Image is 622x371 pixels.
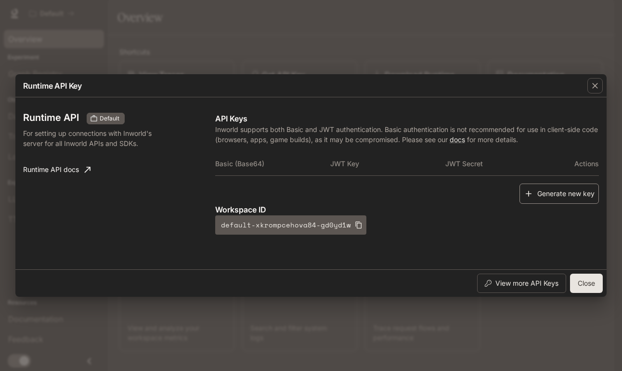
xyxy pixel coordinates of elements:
[445,152,560,175] th: JWT Secret
[23,128,161,148] p: For setting up connections with Inworld's server for all Inworld APIs and SDKs.
[560,152,599,175] th: Actions
[450,135,465,144] a: docs
[87,113,125,124] div: These keys will apply to your current workspace only
[215,113,599,124] p: API Keys
[330,152,445,175] th: JWT Key
[215,215,366,235] button: default-xkrompcehova84-gd0yd1w
[215,152,330,175] th: Basic (Base64)
[519,184,599,204] button: Generate new key
[23,80,82,92] p: Runtime API Key
[570,274,603,293] button: Close
[215,204,599,215] p: Workspace ID
[215,124,599,145] p: Inworld supports both Basic and JWT authentication. Basic authentication is not recommended for u...
[477,274,566,293] button: View more API Keys
[96,114,123,123] span: Default
[19,160,94,179] a: Runtime API docs
[23,113,79,122] h3: Runtime API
